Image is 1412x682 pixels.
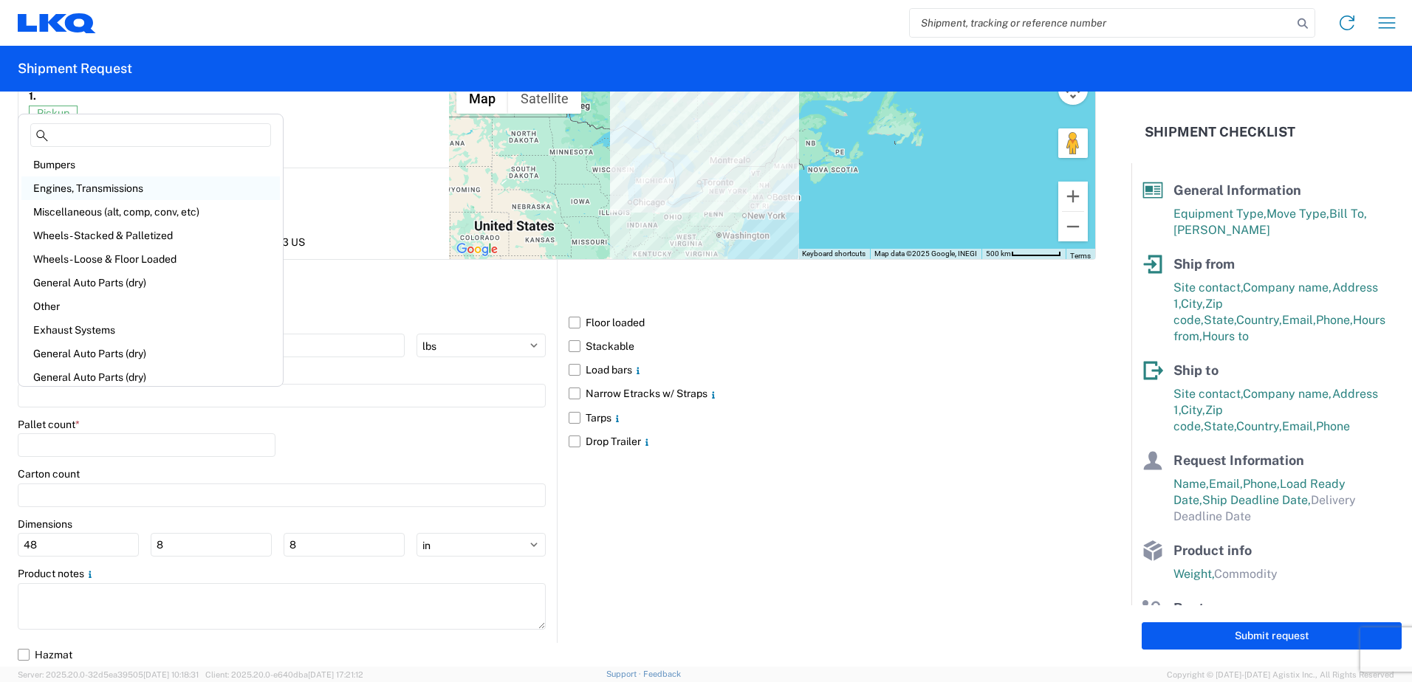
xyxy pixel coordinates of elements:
button: Show satellite imagery [508,84,581,114]
span: Pickup [29,106,78,120]
span: Email, [1282,419,1316,433]
input: Shipment, tracking or reference number [910,9,1292,37]
button: Drag Pegman onto the map to open Street View [1058,128,1088,158]
span: Country, [1236,419,1282,433]
div: Engines, Transmissions [21,176,280,200]
label: Load bars [569,358,1096,382]
a: Open this area in Google Maps (opens a new window) [453,240,501,259]
span: Bill To, [1329,207,1367,221]
div: Exhaust Systems [21,318,280,342]
span: Email, [1282,313,1316,327]
label: Dimensions [18,517,72,531]
span: Phone, [1316,313,1353,327]
input: W [151,533,272,557]
span: State, [1204,419,1236,433]
button: Keyboard shortcuts [802,249,866,259]
button: Zoom in [1058,182,1088,211]
span: Site contact, [1173,387,1243,401]
span: General Information [1173,182,1301,198]
a: Feedback [643,669,681,678]
span: Hours to [1202,329,1249,343]
span: Ship to [1173,362,1219,378]
button: Submit request [1142,622,1402,650]
span: Map data ©2025 Google, INEGI [874,249,977,258]
span: Commodity [1214,567,1278,581]
label: Narrow Etracks w/ Straps [569,382,1096,405]
a: Terms [1070,252,1091,260]
span: Move Type, [1267,207,1329,221]
span: Company name, [1243,280,1332,294]
span: [DATE] 10:18:31 [143,670,199,679]
span: State, [1204,313,1236,327]
input: H [284,533,405,557]
span: Weight, [1173,567,1214,581]
span: Ship from [1173,256,1235,272]
label: Tarps [569,406,1096,430]
span: Request Information [1173,452,1304,468]
span: Server: 2025.20.0-32d5ea39505 [18,670,199,679]
div: General Auto Parts (dry) [21,365,280,389]
label: Floor loaded [569,311,1096,334]
h2: Shipment Request [18,60,132,77]
img: Google [453,240,501,259]
span: Company name, [1243,387,1332,401]
span: Product info [1173,542,1252,558]
span: [PERSON_NAME] [1173,223,1270,237]
input: L [18,533,139,557]
div: Wheels - Stacked & Palletized [21,224,280,247]
label: Drop Trailer [569,430,1096,453]
span: City, [1181,297,1205,311]
a: Support [606,669,643,678]
div: Bumpers [21,153,280,176]
span: Name, [1173,477,1209,491]
div: Miscellaneous (alt, comp, conv, etc) [21,200,280,224]
label: Stackable [569,334,1096,358]
span: Ship Deadline Date, [1202,493,1311,507]
div: General Auto Parts (dry) [21,342,280,365]
label: Pallet count [18,418,80,431]
span: City, [1181,403,1205,417]
span: Copyright © [DATE]-[DATE] Agistix Inc., All Rights Reserved [1167,668,1394,681]
div: Other [21,294,280,318]
span: [DATE] 17:21:12 [308,670,363,679]
span: Country, [1236,313,1282,327]
span: Phone [1316,419,1350,433]
label: Hazmat [18,643,1096,666]
button: Zoom out [1058,212,1088,241]
span: Route [1173,600,1212,616]
label: Product notes [18,567,96,580]
span: Equipment Type, [1173,207,1267,221]
span: Client: 2025.20.0-e640dba [205,670,363,679]
button: Map Scale: 500 km per 64 pixels [981,249,1066,259]
label: Carton count [18,467,80,480]
span: Site contact, [1173,280,1243,294]
div: General Auto Parts (dry) [21,271,280,294]
button: Show street map [456,84,508,114]
span: Email, [1209,477,1243,491]
span: 500 km [986,249,1011,258]
h2: Shipment Checklist [1145,123,1295,141]
span: Phone, [1243,477,1280,491]
strong: 1. [29,87,36,106]
div: Wheels - Loose & Floor Loaded [21,247,280,271]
